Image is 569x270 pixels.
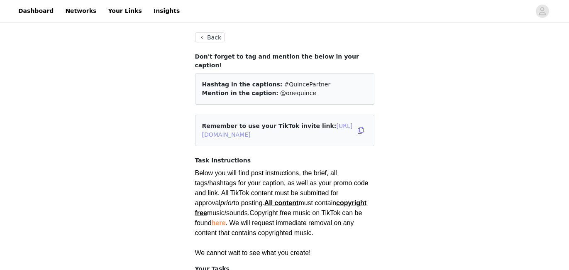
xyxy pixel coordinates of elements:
span: #QuincePartner [284,81,331,88]
a: Dashboard [13,2,59,20]
span: Mention in the caption: [202,90,278,96]
a: Networks [60,2,101,20]
span: Hashtag in the captions: [202,81,283,88]
span: All content [264,199,299,206]
span: Remember to use your TikTok invite link: [202,123,353,138]
h4: Task Instructions [195,156,374,165]
a: Insights [149,2,185,20]
span: @onequince [280,90,316,96]
a: here [212,219,226,226]
button: Back [195,32,225,42]
a: Your Links [103,2,147,20]
span: Copyright free music on TikTok can be found [195,209,362,226]
em: prior [220,199,234,206]
div: avatar [538,5,546,18]
span: We cannot wait to see what you create! [195,249,311,256]
h4: Don't forget to tag and mention the below in your caption! [195,52,374,70]
span: Below you will find post instructions, the brief, all tags/hashtags for your caption, as well as ... [195,169,369,236]
span: must contain music/sounds. [195,199,367,216]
